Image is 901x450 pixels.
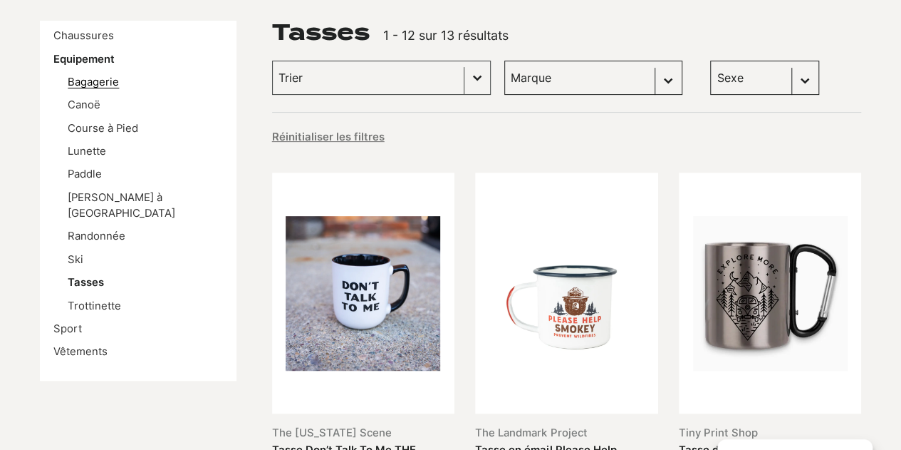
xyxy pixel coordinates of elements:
a: Tasses [68,276,104,289]
a: Chaussures [53,29,114,42]
button: Réinitialiser les filtres [272,130,385,144]
a: Course à Pied [68,122,138,135]
a: Equipement [53,53,115,66]
a: Trottinette [68,300,121,312]
a: Ski [68,253,83,266]
a: [PERSON_NAME] à [GEOGRAPHIC_DATA] [68,191,175,220]
a: Lunette [68,145,106,158]
input: Trier [278,68,458,87]
h1: Tasses [272,21,370,43]
button: Basculer la liste [464,61,490,94]
a: Vêtements [53,345,108,358]
a: Canoë [68,98,100,111]
a: Randonnée [68,230,125,242]
a: Paddle [68,168,102,180]
a: Sport [53,322,82,335]
a: Bagagerie [68,76,119,88]
span: 1 - 12 sur 13 résultats [383,28,509,43]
